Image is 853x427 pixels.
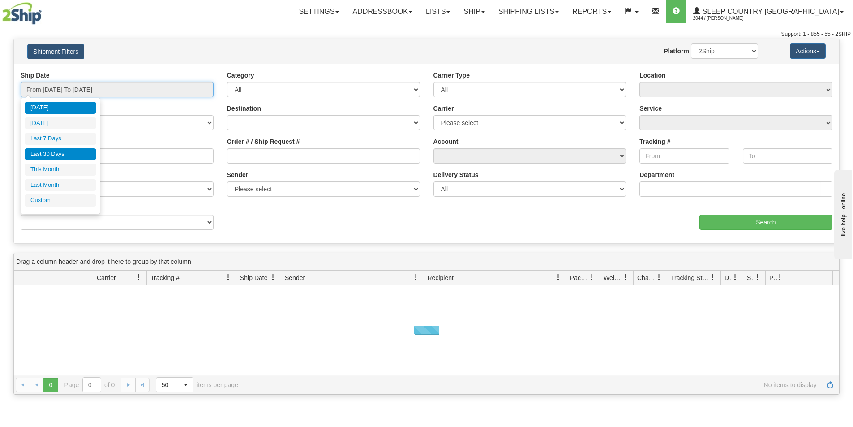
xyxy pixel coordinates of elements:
[433,71,470,80] label: Carrier Type
[637,273,656,282] span: Charge
[408,270,424,285] a: Sender filter column settings
[240,273,267,282] span: Ship Date
[639,170,674,179] label: Department
[671,273,710,282] span: Tracking Status
[25,102,96,114] li: [DATE]
[728,270,743,285] a: Delivery Status filter column settings
[346,0,419,23] a: Addressbook
[584,270,600,285] a: Packages filter column settings
[639,71,665,80] label: Location
[156,377,238,392] span: items per page
[790,43,826,59] button: Actions
[570,273,589,282] span: Packages
[227,137,300,146] label: Order # / Ship Request #
[266,270,281,285] a: Ship Date filter column settings
[724,273,732,282] span: Delivery Status
[686,0,850,23] a: Sleep Country [GEOGRAPHIC_DATA] 2044 / [PERSON_NAME]
[433,104,454,113] label: Carrier
[551,270,566,285] a: Recipient filter column settings
[664,47,689,56] label: Platform
[25,117,96,129] li: [DATE]
[639,137,670,146] label: Tracking #
[2,2,42,25] img: logo2044.jpg
[251,381,817,388] span: No items to display
[227,170,248,179] label: Sender
[699,215,832,230] input: Search
[227,71,254,80] label: Category
[292,0,346,23] a: Settings
[693,14,760,23] span: 2044 / [PERSON_NAME]
[43,378,58,392] span: Page 0
[25,148,96,160] li: Last 30 Days
[750,270,765,285] a: Shipment Issues filter column settings
[7,8,83,14] div: live help - online
[419,0,457,23] a: Lists
[14,253,839,271] div: grid grouping header
[639,104,662,113] label: Service
[25,133,96,145] li: Last 7 Days
[823,378,837,392] a: Refresh
[131,270,146,285] a: Carrier filter column settings
[772,270,788,285] a: Pickup Status filter column settings
[618,270,633,285] a: Weight filter column settings
[604,273,622,282] span: Weight
[25,194,96,207] li: Custom
[747,273,754,282] span: Shipment Issues
[162,380,173,389] span: 50
[25,164,96,176] li: This Month
[285,273,305,282] span: Sender
[769,273,777,282] span: Pickup Status
[25,179,96,191] li: Last Month
[428,273,454,282] span: Recipient
[221,270,236,285] a: Tracking # filter column settings
[179,378,193,392] span: select
[700,8,839,15] span: Sleep Country [GEOGRAPHIC_DATA]
[457,0,491,23] a: Ship
[150,273,180,282] span: Tracking #
[2,30,851,38] div: Support: 1 - 855 - 55 - 2SHIP
[21,71,50,80] label: Ship Date
[743,148,832,164] input: To
[97,273,116,282] span: Carrier
[433,170,479,179] label: Delivery Status
[156,377,193,392] span: Page sizes drop down
[639,148,729,164] input: From
[27,44,84,59] button: Shipment Filters
[227,104,261,113] label: Destination
[566,0,618,23] a: Reports
[832,168,852,259] iframe: chat widget
[652,270,667,285] a: Charge filter column settings
[433,137,459,146] label: Account
[64,377,115,392] span: Page of 0
[492,0,566,23] a: Shipping lists
[705,270,720,285] a: Tracking Status filter column settings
